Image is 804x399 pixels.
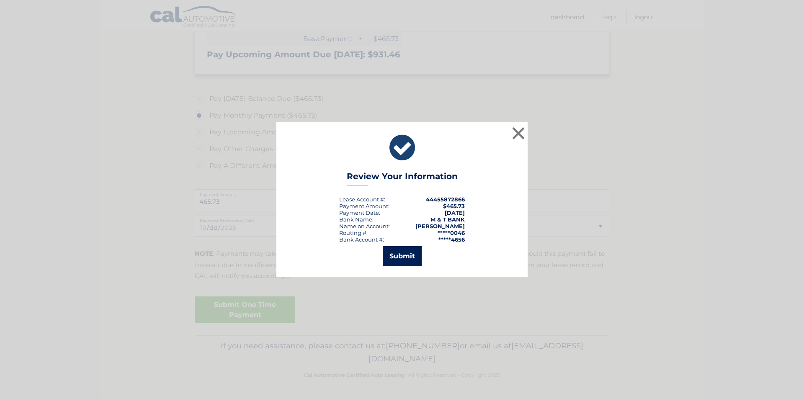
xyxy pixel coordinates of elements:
div: Bank Account #: [339,236,384,243]
strong: [PERSON_NAME] [415,223,465,229]
div: Payment Amount: [339,203,389,209]
span: [DATE] [445,209,465,216]
span: Payment Date [339,209,379,216]
span: $465.73 [443,203,465,209]
div: Bank Name: [339,216,374,223]
div: Routing #: [339,229,368,236]
button: × [510,125,527,142]
div: : [339,209,380,216]
h3: Review Your Information [347,171,458,186]
button: Submit [383,246,422,266]
strong: 44455872866 [426,196,465,203]
div: Name on Account: [339,223,390,229]
strong: M & T BANK [430,216,465,223]
div: Lease Account #: [339,196,385,203]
